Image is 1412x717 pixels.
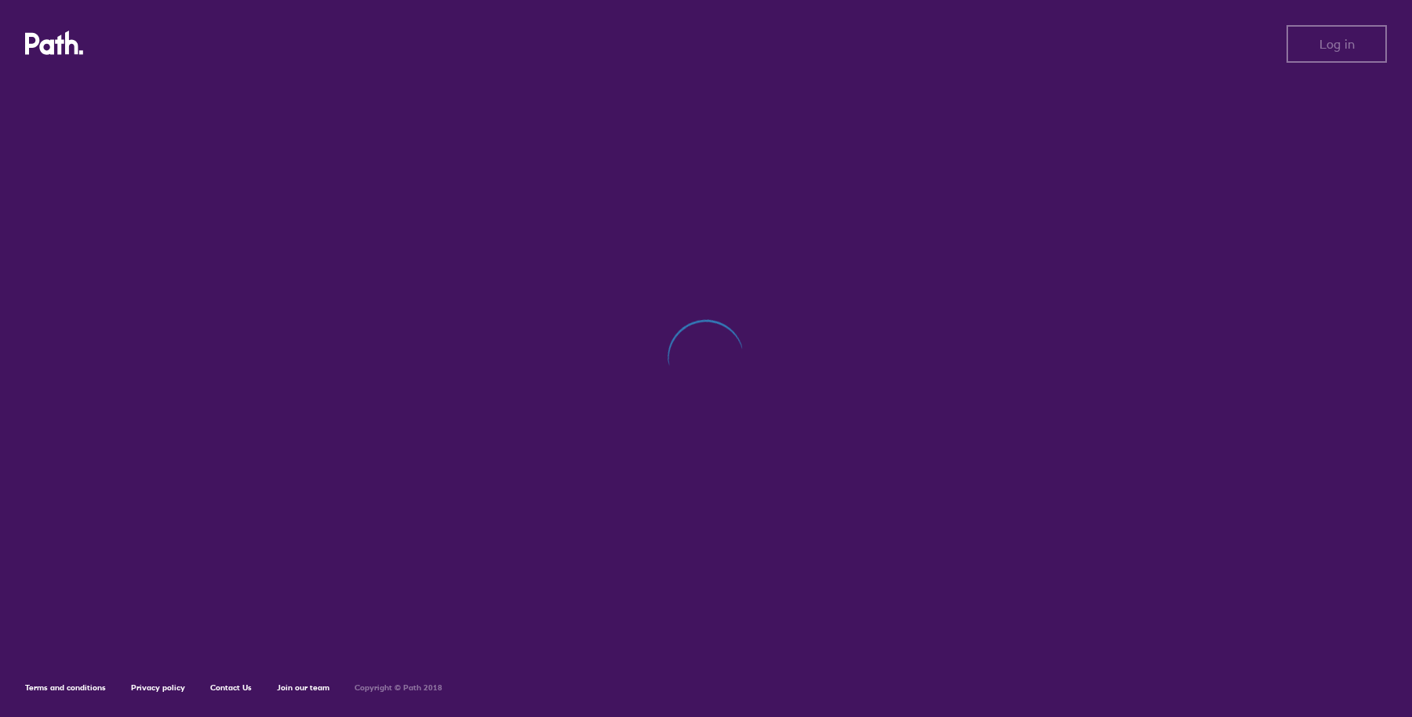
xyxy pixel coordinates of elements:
a: Terms and conditions [25,682,106,693]
a: Join our team [277,682,329,693]
button: Log in [1286,25,1387,63]
a: Privacy policy [131,682,185,693]
span: Log in [1319,37,1355,51]
h6: Copyright © Path 2018 [355,683,442,693]
a: Contact Us [210,682,252,693]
